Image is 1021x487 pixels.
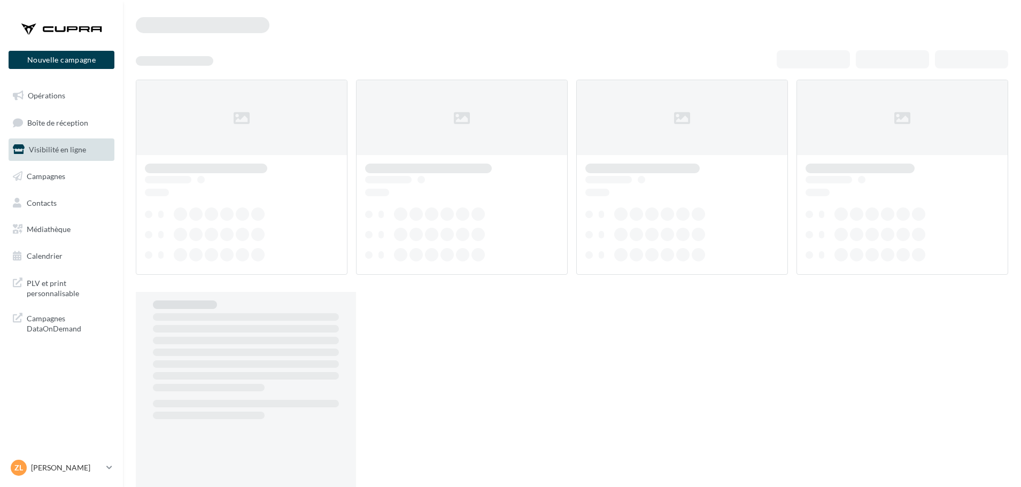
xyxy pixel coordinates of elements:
p: [PERSON_NAME] [31,462,102,473]
span: Opérations [28,91,65,100]
a: Contacts [6,192,117,214]
span: Contacts [27,198,57,207]
span: PLV et print personnalisable [27,276,110,299]
span: Campagnes DataOnDemand [27,311,110,334]
span: Calendrier [27,251,63,260]
a: Médiathèque [6,218,117,241]
a: Boîte de réception [6,111,117,134]
span: Médiathèque [27,225,71,234]
span: Boîte de réception [27,118,88,127]
a: Campagnes DataOnDemand [6,307,117,338]
a: Campagnes [6,165,117,188]
a: Zl [PERSON_NAME] [9,458,114,478]
a: Calendrier [6,245,117,267]
button: Nouvelle campagne [9,51,114,69]
a: Opérations [6,84,117,107]
a: PLV et print personnalisable [6,272,117,303]
span: Zl [14,462,23,473]
a: Visibilité en ligne [6,138,117,161]
span: Visibilité en ligne [29,145,86,154]
span: Campagnes [27,172,65,181]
